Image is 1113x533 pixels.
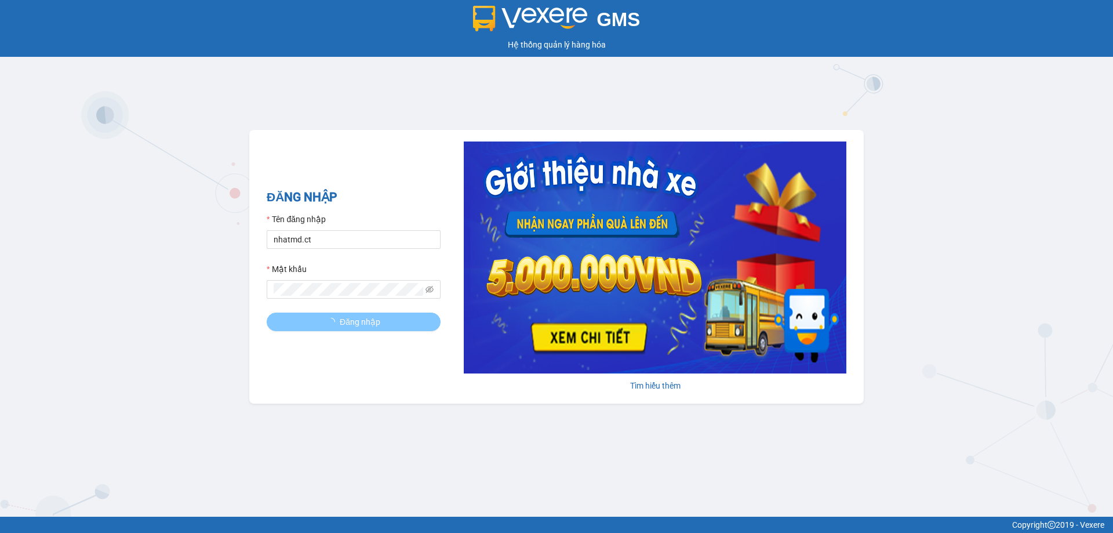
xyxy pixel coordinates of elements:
[473,6,588,31] img: logo 2
[464,142,846,374] img: banner-0
[9,519,1104,531] div: Copyright 2019 - Vexere
[596,9,640,30] span: GMS
[1047,521,1056,529] span: copyright
[267,313,441,331] button: Đăng nhập
[464,379,846,392] div: Tìm hiểu thêm
[267,263,307,275] label: Mật khẩu
[473,17,641,27] a: GMS
[327,318,340,326] span: loading
[267,188,441,207] h2: ĐĂNG NHẬP
[340,316,380,328] span: Đăng nhập
[425,285,434,293] span: eye-invisible
[267,213,326,226] label: Tên đăng nhập
[274,283,423,296] input: Mật khẩu
[3,38,1110,51] div: Hệ thống quản lý hàng hóa
[267,230,441,249] input: Tên đăng nhập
